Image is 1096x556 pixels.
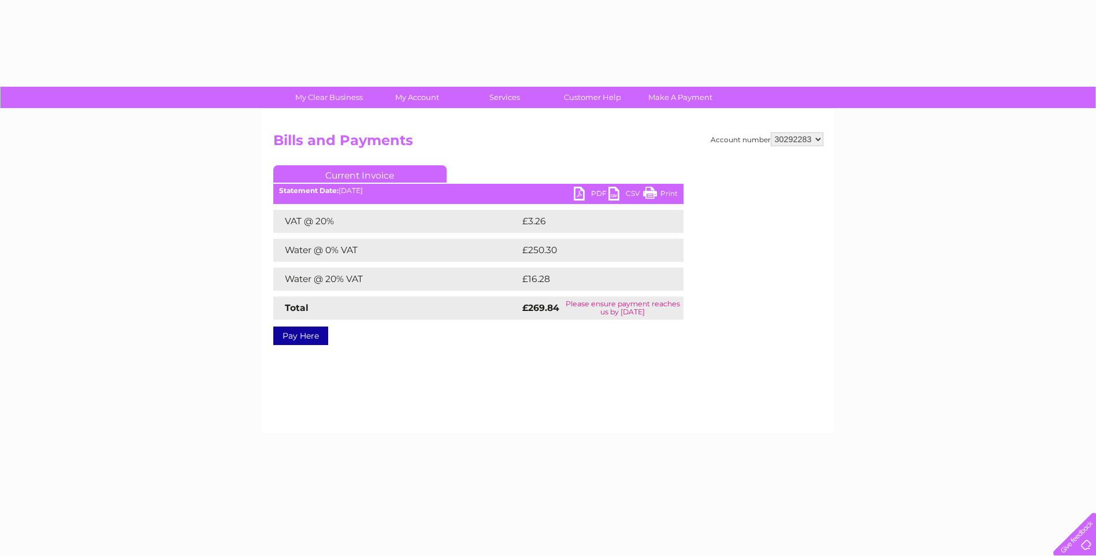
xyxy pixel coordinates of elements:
h2: Bills and Payments [273,132,823,154]
a: Pay Here [273,327,328,345]
td: Water @ 0% VAT [273,239,519,262]
td: Please ensure payment reaches us by [DATE] [562,296,683,320]
a: PDF [574,187,608,203]
td: £16.28 [519,268,659,291]
td: VAT @ 20% [273,210,519,233]
strong: Total [285,302,309,313]
td: Water @ 20% VAT [273,268,519,291]
a: CSV [608,187,643,203]
strong: £269.84 [522,302,559,313]
a: Print [643,187,678,203]
a: Make A Payment [633,87,728,108]
a: Services [457,87,552,108]
b: Statement Date: [279,186,339,195]
td: £250.30 [519,239,663,262]
div: [DATE] [273,187,683,195]
td: £3.26 [519,210,656,233]
div: Account number [711,132,823,146]
a: My Clear Business [281,87,377,108]
a: Customer Help [545,87,640,108]
a: My Account [369,87,465,108]
a: Current Invoice [273,165,447,183]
